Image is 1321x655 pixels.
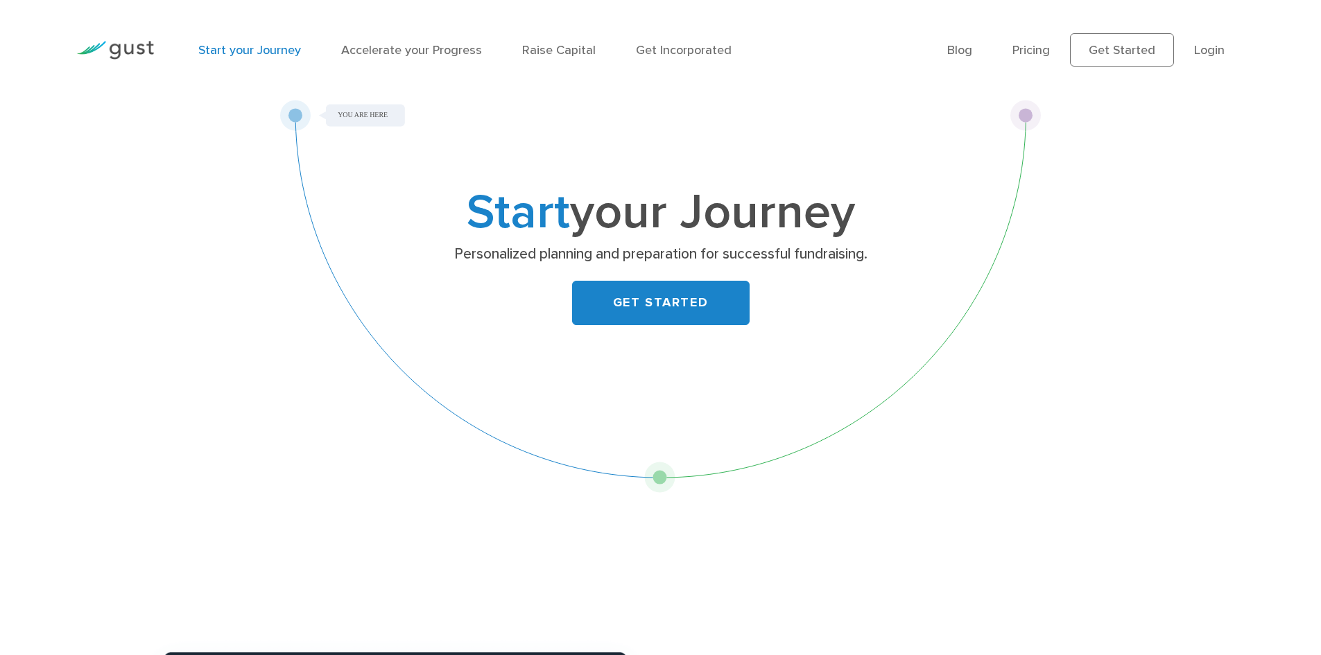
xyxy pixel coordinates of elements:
p: Personalized planning and preparation for successful fundraising. [392,245,929,264]
a: Get Started [1070,33,1174,67]
span: Start [467,183,570,241]
a: Get Incorporated [636,43,732,58]
a: Raise Capital [522,43,596,58]
a: Login [1194,43,1225,58]
a: Pricing [1012,43,1050,58]
a: GET STARTED [572,281,750,325]
h1: your Journey [387,191,935,235]
a: Start your Journey [198,43,301,58]
a: Blog [947,43,972,58]
a: Accelerate your Progress [341,43,482,58]
img: Gust Logo [76,41,154,60]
